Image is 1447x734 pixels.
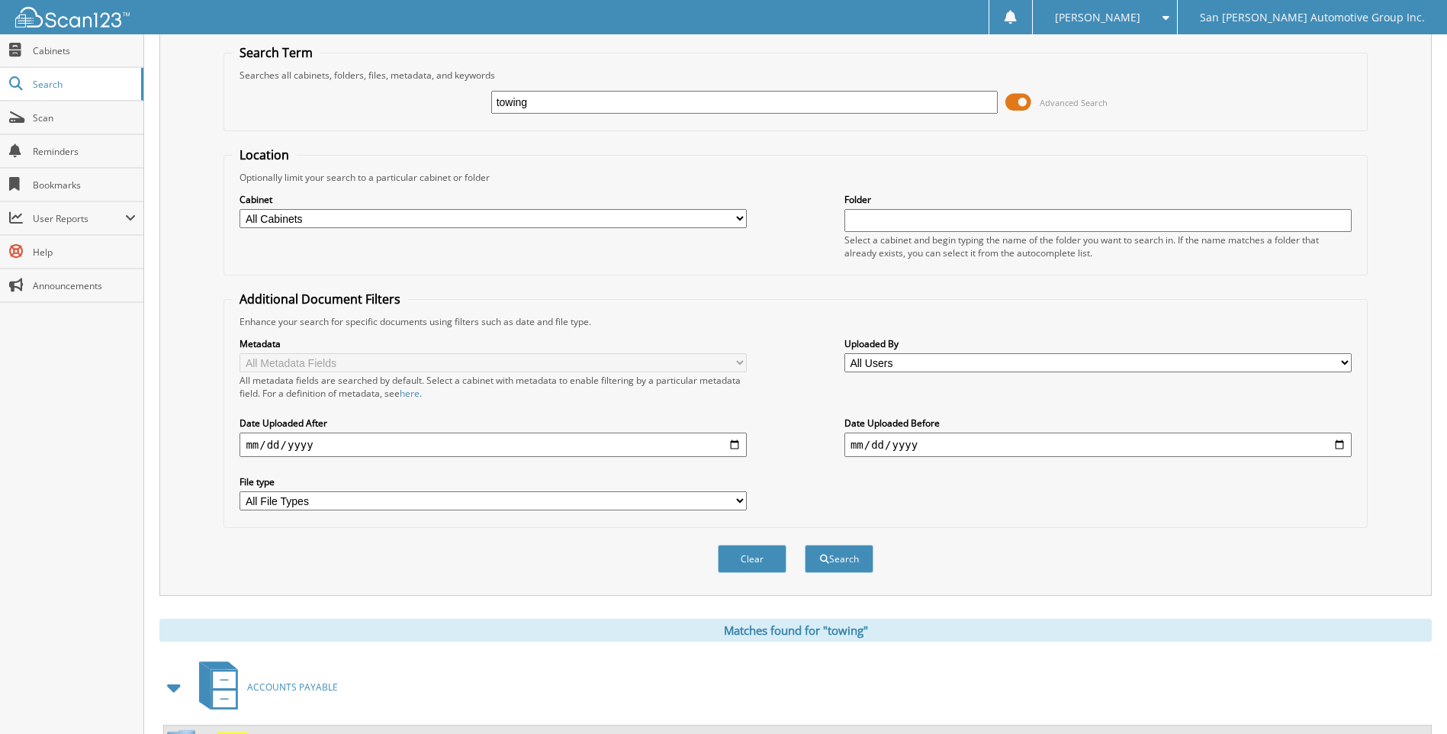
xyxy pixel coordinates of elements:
label: File type [240,475,747,488]
span: Announcements [33,279,136,292]
label: Metadata [240,337,747,350]
iframe: Chat Widget [1371,661,1447,734]
div: Select a cabinet and begin typing the name of the folder you want to search in. If the name match... [844,233,1352,259]
legend: Search Term [232,44,320,61]
button: Search [805,545,873,573]
label: Date Uploaded After [240,417,747,430]
input: end [844,433,1352,457]
div: All metadata fields are searched by default. Select a cabinet with metadata to enable filtering b... [240,374,747,400]
div: Enhance your search for specific documents using filters such as date and file type. [232,315,1359,328]
span: Search [33,78,133,91]
label: Uploaded By [844,337,1352,350]
div: Optionally limit your search to a particular cabinet or folder [232,171,1359,184]
legend: Location [232,146,297,163]
a: ACCOUNTS PAYABLE [190,657,338,717]
img: scan123-logo-white.svg [15,7,130,27]
label: Date Uploaded Before [844,417,1352,430]
div: Searches all cabinets, folders, files, metadata, and keywords [232,69,1359,82]
span: San [PERSON_NAME] Automotive Group Inc. [1200,13,1425,22]
label: Folder [844,193,1352,206]
span: ACCOUNTS PAYABLE [247,681,338,694]
span: [PERSON_NAME] [1055,13,1140,22]
span: Scan [33,111,136,124]
legend: Additional Document Filters [232,291,408,307]
span: Help [33,246,136,259]
div: Matches found for "towing" [159,619,1432,642]
span: Cabinets [33,44,136,57]
input: start [240,433,747,457]
span: Advanced Search [1040,97,1108,108]
a: here [400,387,420,400]
label: Cabinet [240,193,747,206]
button: Clear [718,545,786,573]
span: Reminders [33,145,136,158]
span: User Reports [33,212,125,225]
span: Bookmarks [33,179,136,192]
